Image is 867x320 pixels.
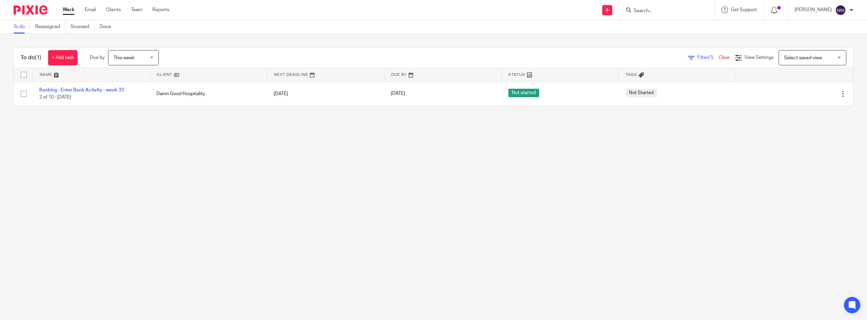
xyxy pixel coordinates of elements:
[697,55,719,60] span: Filter
[391,91,405,96] span: [DATE]
[63,6,75,13] a: Work
[626,73,637,77] span: Tags
[35,20,65,34] a: Reassigned
[626,89,657,97] span: Not Started
[48,50,78,65] a: + Add task
[719,55,730,60] a: Clear
[39,95,71,100] span: 2 of 10 · [DATE]
[508,89,539,97] span: Not started
[784,56,822,60] span: Select saved view
[152,6,169,13] a: Reports
[85,6,96,13] a: Email
[70,20,94,34] a: Snoozed
[708,55,714,60] span: (1)
[744,55,774,60] span: View Settings
[14,20,30,34] a: To do
[150,82,267,106] td: Damn Good Hospitality
[633,8,694,14] input: Search
[90,54,105,61] p: Due by
[39,88,124,92] a: Banking - Enter Bank Activity - week 33
[100,20,116,34] a: Done
[835,5,846,16] img: svg%3E
[113,56,134,60] span: This week
[267,82,384,106] td: [DATE]
[795,6,832,13] p: [PERSON_NAME]
[35,55,41,60] span: (1)
[131,6,142,13] a: Team
[731,7,757,12] span: Get Support
[106,6,121,13] a: Clients
[14,5,47,15] img: Pixie
[21,54,41,61] h1: To do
